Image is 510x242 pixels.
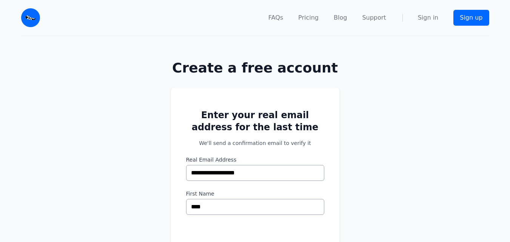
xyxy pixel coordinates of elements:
[334,13,347,22] a: Blog
[268,13,283,22] a: FAQs
[362,13,386,22] a: Support
[418,13,439,22] a: Sign in
[453,10,489,26] a: Sign up
[186,156,324,163] label: Real Email Address
[146,60,364,76] h1: Create a free account
[186,139,324,147] p: We'll send a confirmation email to verify it
[21,8,40,27] img: Email Monster
[186,109,324,133] h2: Enter your real email address for the last time
[186,190,324,197] label: First Name
[298,13,319,22] a: Pricing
